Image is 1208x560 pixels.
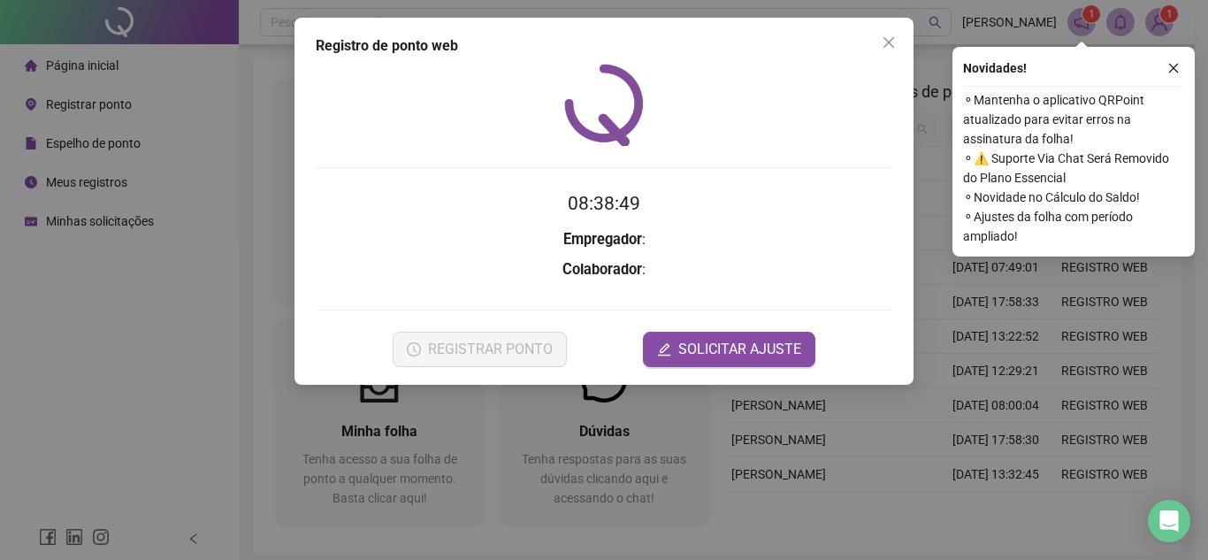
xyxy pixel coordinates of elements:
span: edit [657,342,671,357]
button: REGISTRAR PONTO [393,332,567,367]
span: close [882,35,896,50]
span: ⚬ Ajustes da folha com período ampliado! [963,207,1184,246]
strong: Colaborador [562,261,642,278]
button: editSOLICITAR AJUSTE [643,332,815,367]
div: Registro de ponto web [316,35,892,57]
span: close [1167,62,1180,74]
button: Close [875,28,903,57]
span: ⚬ Novidade no Cálculo do Saldo! [963,188,1184,207]
strong: Empregador [563,231,642,248]
span: ⚬ Mantenha o aplicativo QRPoint atualizado para evitar erros na assinatura da folha! [963,90,1184,149]
span: SOLICITAR AJUSTE [678,339,801,360]
span: Novidades ! [963,58,1027,78]
span: ⚬ ⚠️ Suporte Via Chat Será Removido do Plano Essencial [963,149,1184,188]
div: Open Intercom Messenger [1148,500,1190,542]
h3: : [316,228,892,251]
h3: : [316,258,892,281]
img: QRPoint [564,64,644,146]
time: 08:38:49 [568,193,640,214]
